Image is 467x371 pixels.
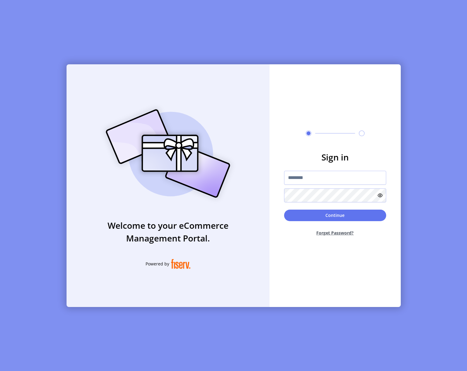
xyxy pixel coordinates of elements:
[146,261,169,267] span: Powered by
[97,103,239,204] img: card_Illustration.svg
[67,219,270,245] h3: Welcome to your eCommerce Management Portal.
[284,210,386,221] button: Continue
[284,151,386,164] h3: Sign in
[284,225,386,241] button: Forget Password?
